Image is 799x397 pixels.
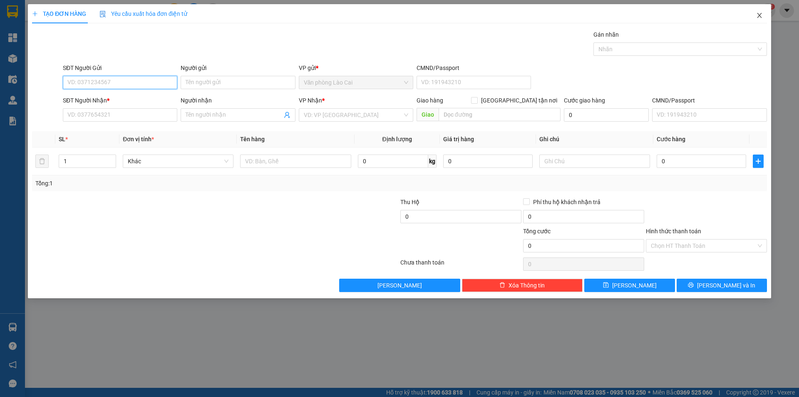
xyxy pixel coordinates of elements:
button: [PERSON_NAME] [339,279,460,292]
span: save [603,282,609,289]
div: Người gửi [181,63,295,72]
span: plus [753,158,763,165]
div: CMND/Passport [652,96,767,105]
span: kg [428,155,437,168]
div: Tổng: 1 [35,179,308,188]
span: Yêu cầu xuất hóa đơn điện tử [99,10,187,17]
span: up [109,156,114,161]
div: SĐT Người Gửi [63,63,177,72]
img: icon [99,11,106,17]
span: [PERSON_NAME] [377,281,422,290]
input: VD: Bàn, Ghế [240,155,351,168]
div: Người nhận [181,96,295,105]
span: TẠO ĐƠN HÀNG [32,10,86,17]
label: Gán nhãn [593,31,619,38]
span: Khác [128,155,228,167]
input: Ghi Chú [539,155,650,168]
span: [PERSON_NAME] và In [697,281,755,290]
span: Tên hàng [240,136,265,142]
span: Cước hàng [657,136,685,142]
span: [GEOGRAPHIC_DATA] tận nơi [478,96,561,105]
span: plus [32,11,38,17]
div: Chưa thanh toán [399,258,522,272]
div: CMND/Passport [417,63,531,72]
span: SL [59,136,65,142]
input: Dọc đường [439,108,561,121]
span: delete [499,282,505,289]
div: VP gửi [299,63,413,72]
span: Giá trị hàng [443,136,474,142]
button: Close [748,4,771,27]
span: Văn phòng Lào Cai [304,76,408,89]
span: Decrease Value [107,161,116,167]
span: close [756,12,763,19]
input: Cước giao hàng [564,108,649,122]
span: down [109,162,114,167]
span: printer [688,282,694,289]
button: deleteXóa Thông tin [462,279,583,292]
button: printer[PERSON_NAME] và In [677,279,767,292]
input: 0 [443,155,533,168]
div: SĐT Người Nhận [63,96,177,105]
th: Ghi chú [536,131,653,147]
span: Giao [417,108,439,121]
label: Hình thức thanh toán [646,228,701,235]
span: Increase Value [107,155,116,161]
span: user-add [284,112,290,118]
button: plus [753,155,764,168]
span: Giao hàng [417,97,443,104]
button: save[PERSON_NAME] [584,279,675,292]
span: VP Nhận [299,97,322,104]
span: Phí thu hộ khách nhận trả [530,197,604,207]
span: Thu Hộ [400,199,419,205]
button: delete [35,155,49,168]
label: Cước giao hàng [564,97,605,104]
span: [PERSON_NAME] [612,281,657,290]
span: Tổng cước [523,228,551,235]
span: Xóa Thông tin [509,281,545,290]
span: Định lượng [382,136,412,142]
span: Đơn vị tính [123,136,154,142]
